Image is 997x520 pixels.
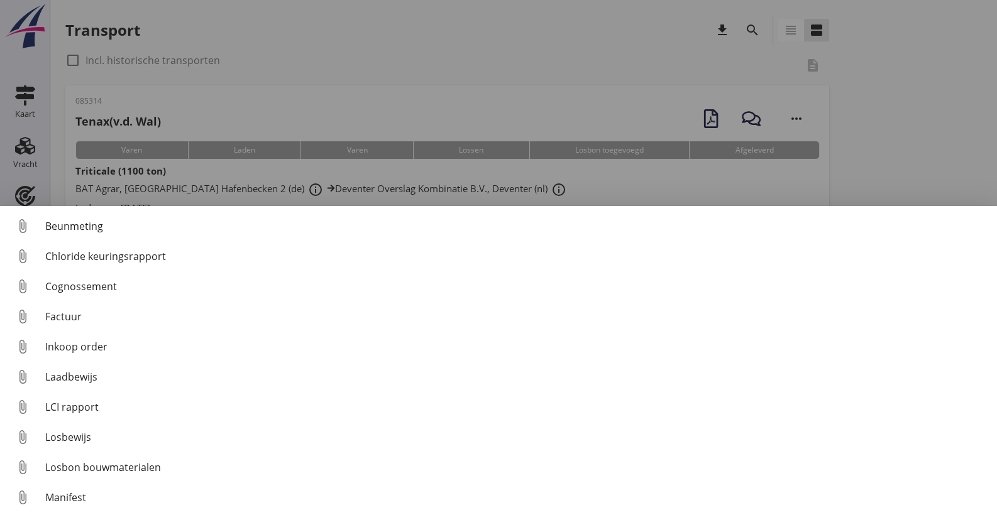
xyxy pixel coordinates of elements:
i: attach_file [13,337,33,357]
i: attach_file [13,216,33,236]
i: attach_file [13,306,33,327]
i: attach_file [13,246,33,266]
div: Chloride keuringsrapport [45,249,987,264]
div: Factuur [45,309,987,324]
div: Manifest [45,490,987,505]
div: Laadbewijs [45,369,987,384]
i: attach_file [13,397,33,417]
div: LCI rapport [45,399,987,414]
div: Cognossement [45,279,987,294]
i: attach_file [13,427,33,447]
div: Losbewijs [45,430,987,445]
i: attach_file [13,487,33,507]
div: Inkoop order [45,339,987,354]
i: attach_file [13,457,33,477]
i: attach_file [13,276,33,296]
div: Beunmeting [45,219,987,234]
div: Losbon bouwmaterialen [45,460,987,475]
i: attach_file [13,367,33,387]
